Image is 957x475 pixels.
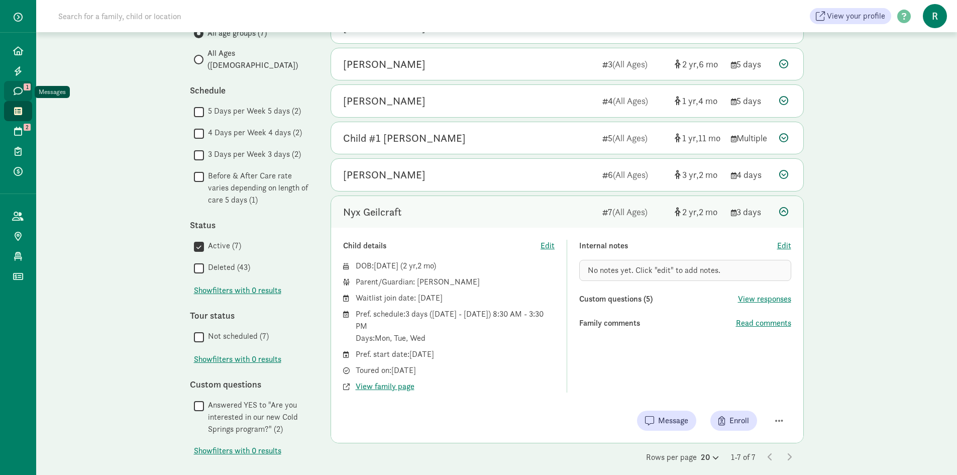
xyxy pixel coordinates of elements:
span: 4 [698,95,717,107]
div: 20 [701,451,719,463]
span: (All Ages) [612,132,648,144]
div: Parent/Guardian: [PERSON_NAME] [356,276,555,288]
div: Jasper Telleria [343,93,426,109]
span: 2 [699,169,717,180]
button: Message [637,411,696,431]
span: Enroll [729,415,749,427]
div: 4 [602,94,667,108]
div: 3 days [731,205,771,219]
button: View responses [738,293,791,305]
div: DOB: ( ) [356,260,555,272]
span: 6 [699,58,718,70]
div: Child details [343,240,541,252]
span: 1 [24,83,31,90]
span: Show filters with 0 results [194,445,281,457]
div: Multiple [731,131,771,145]
div: 6 [602,168,667,181]
div: 5 days [731,57,771,71]
div: Messages [39,87,66,97]
a: 1 [4,81,32,101]
span: 3 [682,169,699,180]
div: [object Object] [675,131,723,145]
span: No notes yet. Click "edit" to add notes. [588,265,720,275]
input: Search for a family, child or location [52,6,334,26]
span: 1 [682,95,698,107]
label: Answered YES to "Are you interested in our new Cold Springs program?" (2) [204,399,310,435]
div: Status [190,218,310,232]
span: View your profile [827,10,885,22]
div: [object Object] [675,94,723,108]
button: Edit [541,240,555,252]
div: [object Object] [675,205,723,219]
button: Showfilters with 0 results [194,353,281,365]
div: Luna Gavin [343,56,426,72]
span: Show filters with 0 results [194,284,281,297]
a: 2 [4,121,32,141]
div: Pref. start date: [DATE] [356,348,555,360]
div: [object Object] [675,57,723,71]
label: Not scheduled (7) [204,330,269,342]
span: 2 [699,206,717,218]
span: (All Ages) [613,95,648,107]
button: View family page [356,381,414,393]
label: Active (7) [204,240,241,252]
div: 3 [602,57,667,71]
span: (All Ages) [613,169,648,180]
div: 5 days [731,94,771,108]
div: 4 days [731,168,771,181]
div: Waitlist join date: [DATE] [356,292,555,304]
label: Before & After Care rate varies depending on length of care 5 days (1) [204,170,310,206]
div: Custom questions [190,377,310,391]
span: (All Ages) [612,58,648,70]
div: Rows per page 1-7 of 7 [331,451,804,463]
span: Show filters with 0 results [194,353,281,365]
span: R [923,4,947,28]
span: [DATE] [374,260,398,271]
div: Custom questions (5) [579,293,738,305]
div: Schedule [190,83,310,97]
button: Read comments [736,317,791,329]
button: Showfilters with 0 results [194,445,281,457]
div: 5 [602,131,667,145]
button: Showfilters with 0 results [194,284,281,297]
div: Tour status [190,309,310,322]
div: Internal notes [579,240,777,252]
div: Nyx Geilcraft [343,204,401,220]
label: 4 Days per Week 4 days (2) [204,127,302,139]
div: Child #1 Linnea [343,130,466,146]
button: Enroll [710,411,757,431]
span: 2 [682,206,699,218]
a: View your profile [810,8,891,24]
span: (All Ages) [612,206,648,218]
div: 7 [602,205,667,219]
div: Pref. schedule: 3 days ([DATE] - [DATE]) 8:30 AM - 3:30 PM Days: Mon, Tue, Wed [356,308,555,344]
label: 3 Days per Week 3 days (2) [204,148,301,160]
iframe: Chat Widget [907,427,957,475]
span: All age groups (7) [207,27,267,39]
label: Deleted (43) [204,261,250,273]
span: 2 [24,124,31,131]
span: Message [658,415,688,427]
button: Edit [777,240,791,252]
span: 1 [682,132,698,144]
div: Lou Johnston [343,167,426,183]
div: Toured on: [DATE] [356,364,555,376]
span: 11 [698,132,720,144]
div: Family comments [579,317,736,329]
span: 2 [403,260,417,271]
span: 2 [682,58,699,70]
div: [object Object] [675,168,723,181]
span: All Ages ([DEMOGRAPHIC_DATA]) [207,47,310,71]
label: 5 Days per Week 5 days (2) [204,105,301,117]
span: 2 [417,260,434,271]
